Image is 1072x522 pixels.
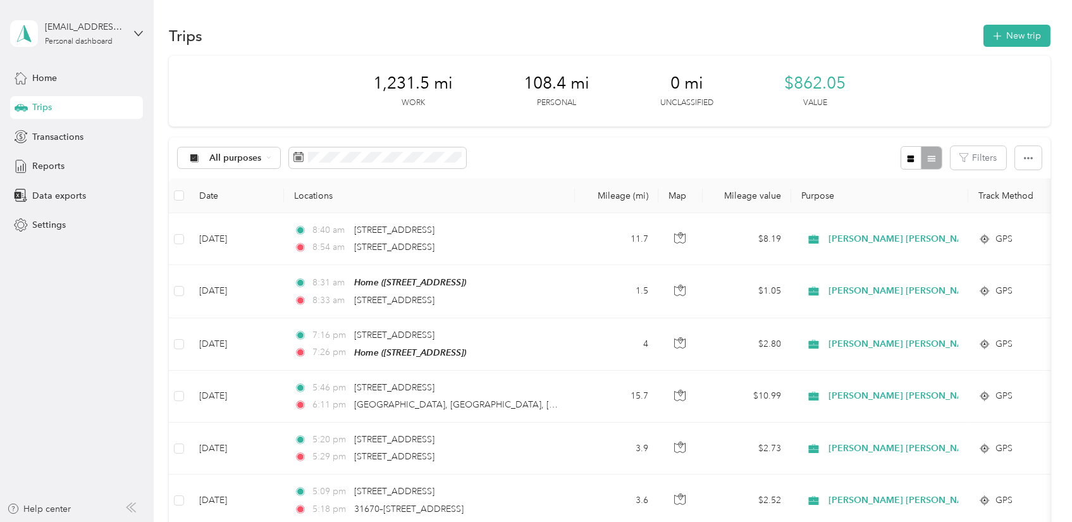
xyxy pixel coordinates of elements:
[968,178,1057,213] th: Track Method
[312,450,348,464] span: 5:29 pm
[575,423,658,475] td: 3.9
[189,371,284,423] td: [DATE]
[354,486,434,497] span: [STREET_ADDRESS]
[312,398,348,412] span: 6:11 pm
[703,213,791,265] td: $8.19
[829,389,1043,403] span: [PERSON_NAME] [PERSON_NAME] Family Agency
[189,423,284,475] td: [DATE]
[703,265,791,318] td: $1.05
[575,213,658,265] td: 11.7
[703,371,791,423] td: $10.99
[784,73,846,94] span: $862.05
[45,38,113,46] div: Personal dashboard
[829,442,1043,456] span: [PERSON_NAME] [PERSON_NAME] Family Agency
[354,347,466,357] span: Home ([STREET_ADDRESS])
[575,265,658,318] td: 1.5
[32,71,57,85] span: Home
[658,178,703,213] th: Map
[803,97,827,109] p: Value
[829,337,1043,351] span: [PERSON_NAME] [PERSON_NAME] Family Agency
[791,178,968,213] th: Purpose
[995,284,1013,298] span: GPS
[995,389,1013,403] span: GPS
[312,294,348,308] span: 8:33 am
[660,97,713,109] p: Unclassified
[354,242,434,252] span: [STREET_ADDRESS]
[354,277,466,287] span: Home ([STREET_ADDRESS])
[32,101,52,114] span: Trips
[829,284,1043,298] span: [PERSON_NAME] [PERSON_NAME] Family Agency
[45,20,124,34] div: [EMAIL_ADDRESS][DOMAIN_NAME]
[312,240,348,254] span: 8:54 am
[169,29,202,42] h1: Trips
[189,178,284,213] th: Date
[354,399,638,410] span: [GEOGRAPHIC_DATA], [GEOGRAPHIC_DATA], [GEOGRAPHIC_DATA]
[312,345,348,359] span: 7:26 pm
[354,451,434,462] span: [STREET_ADDRESS]
[995,337,1013,351] span: GPS
[32,159,65,173] span: Reports
[995,232,1013,246] span: GPS
[189,318,284,371] td: [DATE]
[995,442,1013,456] span: GPS
[951,146,1006,170] button: Filters
[32,218,66,232] span: Settings
[402,97,425,109] p: Work
[312,502,348,516] span: 5:18 pm
[995,494,1013,507] span: GPS
[312,276,348,290] span: 8:31 am
[575,318,658,371] td: 4
[32,130,83,144] span: Transactions
[373,73,453,94] span: 1,231.5 mi
[575,178,658,213] th: Mileage (mi)
[703,178,791,213] th: Mileage value
[312,328,348,342] span: 7:16 pm
[354,382,434,393] span: [STREET_ADDRESS]
[312,223,348,237] span: 8:40 am
[354,330,434,340] span: [STREET_ADDRESS]
[32,189,86,202] span: Data exports
[575,371,658,423] td: 15.7
[189,213,284,265] td: [DATE]
[1001,451,1072,522] iframe: Everlance-gr Chat Button Frame
[703,423,791,475] td: $2.73
[354,225,434,235] span: [STREET_ADDRESS]
[703,318,791,371] td: $2.80
[284,178,575,213] th: Locations
[537,97,576,109] p: Personal
[354,504,464,514] span: 31670–[STREET_ADDRESS]
[524,73,589,94] span: 108.4 mi
[670,73,703,94] span: 0 mi
[312,433,348,447] span: 5:20 pm
[312,485,348,499] span: 5:09 pm
[829,494,1043,507] span: [PERSON_NAME] [PERSON_NAME] Family Agency
[209,154,262,163] span: All purposes
[983,25,1050,47] button: New trip
[7,502,71,516] button: Help center
[829,232,1043,246] span: [PERSON_NAME] [PERSON_NAME] Family Agency
[354,295,434,306] span: [STREET_ADDRESS]
[189,265,284,318] td: [DATE]
[312,381,348,395] span: 5:46 pm
[354,434,434,445] span: [STREET_ADDRESS]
